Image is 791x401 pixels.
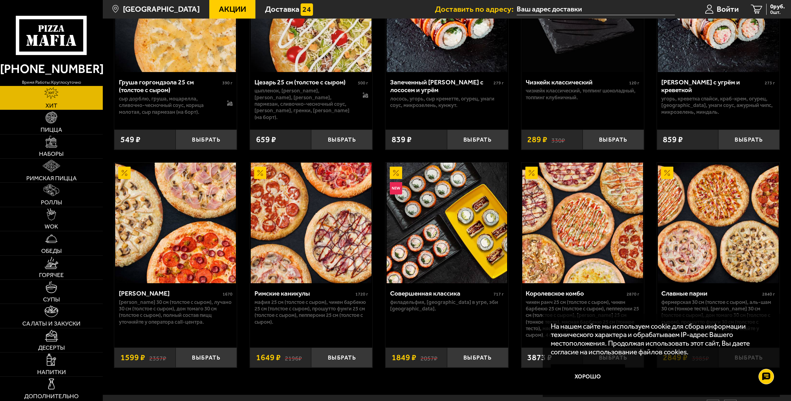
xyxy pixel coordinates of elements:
p: [PERSON_NAME] 30 см (толстое с сыром), Лучано 30 см (толстое с сыром), Дон Томаго 30 см (толстое ... [119,299,233,325]
img: Акционный [525,167,538,179]
button: Выбрать [718,130,780,150]
img: Акционный [661,167,673,179]
span: 273 г [765,80,775,86]
span: 0 шт. [770,10,785,15]
div: Чизкейк классический [526,78,628,86]
span: Акции [219,5,246,13]
p: Чизкейк классический, топпинг шоколадный, топпинг клубничный. [526,87,639,101]
s: 2057 ₽ [420,353,437,362]
div: Цезарь 25 см (толстое с сыром) [254,78,356,86]
img: Римские каникулы [251,163,372,283]
span: Дополнительно [24,393,79,399]
span: 2870 г [627,292,639,297]
span: Войти [717,5,739,13]
a: АкционныйНовинкаСовершенная классика [385,163,508,283]
button: Выбрать [176,130,237,150]
button: Выбрать [311,130,372,150]
div: Запеченный [PERSON_NAME] с лососем и угрём [390,78,492,94]
p: Фермерская 30 см (толстое с сыром), Аль-Шам 30 см (тонкое тесто), [PERSON_NAME] 30 см (толстое с ... [661,299,775,339]
p: На нашем сайте мы используем cookie для сбора информации технического характера и обрабатываем IP... [551,322,768,356]
s: 330 ₽ [551,135,565,144]
div: Славные парни [661,289,761,297]
span: 549 ₽ [120,135,141,144]
a: АкционныйКоролевское комбо [521,163,644,283]
button: Выбрать [583,130,644,150]
div: Совершенная классика [390,289,492,297]
span: 279 г [493,80,504,86]
span: 1849 ₽ [392,353,416,362]
button: Выбрать [176,348,237,368]
span: 2840 г [762,292,775,297]
img: Королевское комбо [522,163,643,283]
span: Обеды [41,248,62,254]
span: 1670 [223,292,233,297]
span: 390 г [222,80,233,86]
a: АкционныйРимские каникулы [250,163,372,283]
p: сыр дорблю, груша, моцарелла, сливочно-чесночный соус, корица молотая, сыр пармезан (на борт). [119,96,219,115]
span: Римская пицца [26,175,77,181]
span: 0 руб. [770,4,785,10]
img: Совершенная классика [387,163,507,283]
span: 120 г [629,80,639,86]
span: [GEOGRAPHIC_DATA] [123,5,200,13]
span: Пицца [41,127,62,133]
span: 859 ₽ [663,135,683,144]
a: АкционныйСлавные парни [657,163,780,283]
span: WOK [45,224,58,229]
p: Филадельфия, [GEOGRAPHIC_DATA] в угре, Эби [GEOGRAPHIC_DATA]. [390,299,504,312]
span: Салаты и закуски [22,321,80,326]
span: 839 ₽ [392,135,412,144]
button: Выбрать [447,130,508,150]
span: 500 г [358,80,368,86]
span: Роллы [41,199,62,205]
div: Королевское комбо [526,289,625,297]
span: Доставить по адресу: [435,5,517,13]
img: Акционный [390,167,402,179]
span: 3873 ₽ [527,353,552,362]
p: цыпленок, [PERSON_NAME], [PERSON_NAME], [PERSON_NAME], пармезан, сливочно-чесночный соус, [PERSON... [254,87,354,120]
button: Выбрать [447,348,508,368]
span: Напитки [37,369,66,375]
span: Доставка [265,5,299,13]
span: Наборы [39,151,64,157]
s: 2196 ₽ [285,353,302,362]
input: Ваш адрес доставки [517,4,675,15]
img: Славные парни [658,163,779,283]
p: угорь, креветка спайси, краб-крем, огурец, [GEOGRAPHIC_DATA], унаги соус, ажурный чипс, микрозеле... [661,96,775,115]
button: Выбрать [311,348,372,368]
p: Мафия 25 см (толстое с сыром), Чикен Барбекю 25 см (толстое с сыром), Прошутто Фунги 25 см (толст... [254,299,368,325]
div: Римские каникулы [254,289,354,297]
a: АкционныйХет Трик [114,163,237,283]
span: Хит [46,103,57,109]
p: Чикен Ранч 25 см (толстое с сыром), Чикен Барбекю 25 см (толстое с сыром), Пепперони 25 см (толст... [526,299,639,339]
span: 1649 ₽ [256,353,281,362]
div: Груша горгондзола 25 см (толстое с сыром) [119,78,221,94]
span: Десерты [38,345,65,351]
span: 289 ₽ [527,135,547,144]
div: [PERSON_NAME] с угрём и креветкой [661,78,763,94]
span: 1720 г [355,292,368,297]
img: Новинка [390,182,402,194]
img: Акционный [118,167,131,179]
p: лосось, угорь, Сыр креметте, огурец, унаги соус, микрозелень, кунжут. [390,96,504,109]
span: 717 г [493,292,504,297]
span: 659 ₽ [256,135,276,144]
img: Акционный [254,167,267,179]
span: 1599 ₽ [120,353,145,362]
s: 2357 ₽ [149,353,166,362]
img: 15daf4d41897b9f0e9f617042186c801.svg [301,3,313,16]
button: Хорошо [551,364,625,389]
span: Супы [43,296,60,302]
span: Горячее [39,272,64,278]
div: [PERSON_NAME] [119,289,221,297]
img: Хет Трик [115,163,236,283]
